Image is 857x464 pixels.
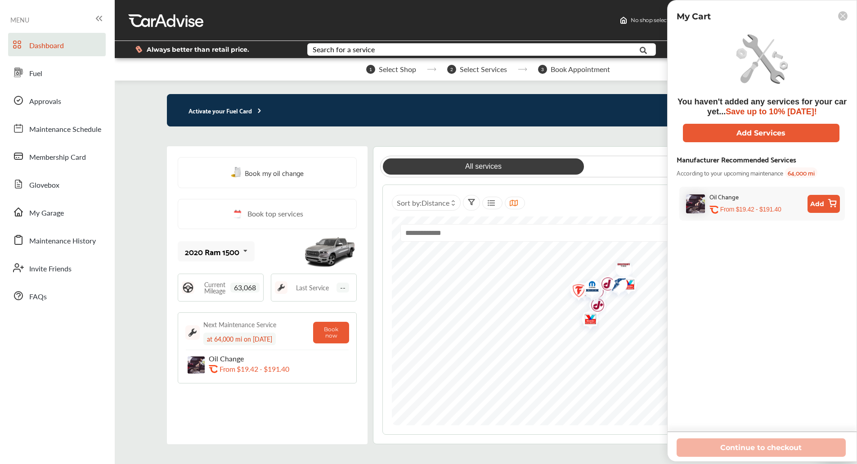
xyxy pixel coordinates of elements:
a: Invite Friends [8,256,106,279]
span: -- [337,283,349,293]
div: 2020 Ram 1500 [185,247,239,256]
div: Next Maintenance Service [203,320,276,329]
span: Glovebox [29,180,59,191]
span: 1 [366,65,375,74]
button: Add Services [683,124,839,142]
img: maintenance_logo [275,281,287,294]
div: Map marker [577,275,600,300]
a: Dashboard [8,33,106,56]
img: logo-jiffylube.png [583,292,606,320]
img: steering_logo [182,281,194,294]
div: Manufacturer Recommended Services [677,153,796,165]
div: Search for a service [313,46,375,53]
div: Map marker [577,278,599,301]
img: mobile_12746_st0640_046.jpg [303,231,357,272]
a: Membership Card [8,144,106,168]
span: 3 [538,65,547,74]
img: logo-goodyear.png [579,279,603,305]
span: You haven't added any services for your car yet... [678,97,847,116]
p: From $19.42 - $191.40 [720,205,781,214]
p: My Cart [677,11,711,22]
span: Current Mileage [199,281,230,294]
div: Map marker [603,273,626,300]
img: oil-change-thumb.jpg [188,356,205,374]
a: Get fuel [589,158,790,175]
div: Oil Change [709,191,739,202]
img: oil-change.e5047c97.svg [231,167,242,178]
span: MENU [10,16,29,23]
a: Book top services [178,199,357,229]
a: Approvals [8,89,106,112]
span: 2 [447,65,456,74]
img: logo-jiffylube.png [593,271,617,299]
span: Fuel [29,68,42,80]
a: Fuel [8,61,106,84]
span: Book Appointment [551,65,610,73]
span: Book top services [247,208,303,220]
span: Membership Card [29,152,86,163]
span: Select Shop [379,65,416,73]
img: dollor_label_vector.a70140d1.svg [135,45,142,53]
a: Glovebox [8,172,106,196]
img: cal_icon.0803b883.svg [231,208,243,220]
span: Save up to 10% [DATE]! [726,107,817,116]
span: Sort by : [397,198,449,208]
a: My Garage [8,200,106,224]
div: Map marker [583,292,605,320]
img: logo-valvoline.png [575,306,599,334]
div: Map marker [604,272,627,298]
span: 63,068 [230,283,260,293]
a: All services [383,158,583,175]
div: at 64,000 mi on [DATE] [203,333,276,345]
span: According to your upcoming maintenance [677,167,783,178]
button: Add [808,195,840,213]
p: From $19.42 - $191.40 [220,365,289,373]
a: Maintenance Schedule [8,117,106,140]
a: FAQs [8,284,106,307]
img: stepper-arrow.e24c07c6.svg [427,68,436,71]
span: Book my oil change [245,167,304,179]
img: logo-discount-tire.png [609,257,633,276]
span: Select Services [460,65,507,73]
p: Oil Change [209,354,308,363]
a: Book my oil change [231,167,304,179]
span: Last Service [296,284,329,291]
div: Map marker [564,278,586,306]
img: logo-goodyear.png [604,272,628,298]
img: logo-valvoline.png [575,306,599,335]
img: logo-jiffylube.png [582,278,606,306]
span: Invite Friends [29,263,72,275]
span: Always better than retail price. [147,46,249,53]
img: logo-firestone.png [564,278,588,306]
img: header-home-logo.8d720a4f.svg [620,17,627,24]
canvas: Map [392,216,781,425]
span: My Garage [29,207,64,219]
div: Map marker [609,257,631,276]
span: Approvals [29,96,61,108]
img: logo-goodyear.png [603,273,627,300]
span: Maintenance History [29,235,96,247]
button: Book now [313,322,349,343]
div: Map marker [579,279,602,305]
span: No shop selected [631,17,675,24]
div: Map marker [575,306,598,334]
div: Map marker [614,271,636,300]
span: Maintenance Schedule [29,124,101,135]
img: Midas+Logo_RGB.png [577,278,601,301]
span: Distance [422,198,449,208]
a: Maintenance History [8,228,106,252]
div: Map marker [593,271,615,299]
span: Dashboard [29,40,64,52]
p: Activate your Fuel Card [167,105,263,116]
img: maintenance_logo [185,325,200,340]
img: oil-change-thumb.jpg [686,194,705,213]
img: stepper-arrow.e24c07c6.svg [518,68,527,71]
img: logo-mopar.png [577,275,601,300]
span: 64,000 mi [785,167,817,178]
span: FAQs [29,291,47,303]
div: Map marker [582,278,605,306]
div: Map marker [575,306,597,335]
